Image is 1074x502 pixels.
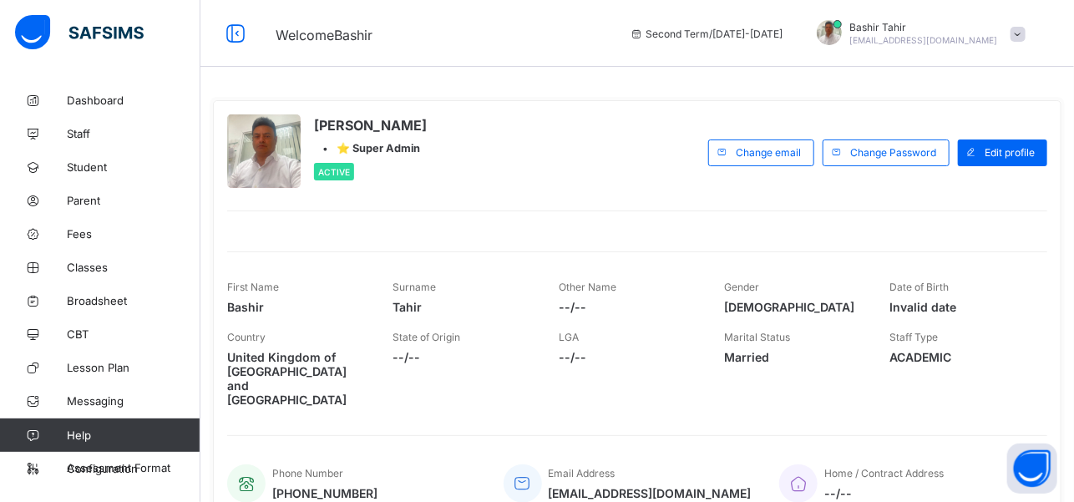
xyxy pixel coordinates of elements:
[890,281,950,293] span: Date of Birth
[559,331,579,343] span: LGA
[227,331,266,343] span: Country
[67,294,200,307] span: Broadsheet
[559,300,699,314] span: --/--
[67,327,200,341] span: CBT
[630,28,783,40] span: session/term information
[67,394,200,408] span: Messaging
[272,486,377,500] span: [PHONE_NUMBER]
[549,467,616,479] span: Email Address
[736,146,801,159] span: Change email
[985,146,1035,159] span: Edit profile
[227,350,367,407] span: United Kingdom of [GEOGRAPHIC_DATA] and [GEOGRAPHIC_DATA]
[393,331,460,343] span: State of Origin
[67,361,200,374] span: Lesson Plan
[276,27,372,43] span: Welcome Bashir
[724,331,790,343] span: Marital Status
[318,167,350,177] span: Active
[314,142,427,155] div: •
[272,467,343,479] span: Phone Number
[314,117,427,134] span: [PERSON_NAME]
[227,300,367,314] span: Bashir
[850,146,936,159] span: Change Password
[559,350,699,364] span: --/--
[227,281,279,293] span: First Name
[67,160,200,174] span: Student
[393,300,533,314] span: Tahir
[890,350,1031,364] span: ACADEMIC
[824,467,944,479] span: Home / Contract Address
[67,227,200,241] span: Fees
[67,462,200,475] span: Configuration
[549,486,752,500] span: [EMAIL_ADDRESS][DOMAIN_NAME]
[337,142,420,155] span: ⭐ Super Admin
[67,261,200,274] span: Classes
[724,350,864,364] span: Married
[67,194,200,207] span: Parent
[15,15,144,50] img: safsims
[67,428,200,442] span: Help
[824,486,944,500] span: --/--
[890,300,1031,314] span: Invalid date
[850,35,998,45] span: [EMAIL_ADDRESS][DOMAIN_NAME]
[393,281,436,293] span: Surname
[724,300,864,314] span: [DEMOGRAPHIC_DATA]
[393,350,533,364] span: --/--
[890,331,939,343] span: Staff Type
[67,127,200,140] span: Staff
[67,94,200,107] span: Dashboard
[559,281,616,293] span: Other Name
[1007,444,1057,494] button: Open asap
[850,21,998,33] span: Bashir Tahir
[800,20,1034,48] div: BashirTahir
[724,281,759,293] span: Gender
